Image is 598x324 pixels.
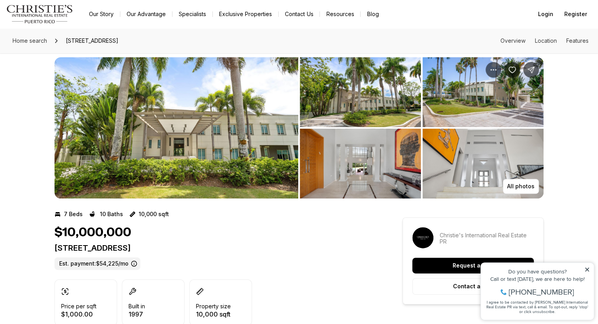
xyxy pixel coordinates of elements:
a: Resources [320,9,360,20]
span: I agree to be contacted by [PERSON_NAME] International Real Estate PR via text, call & email. To ... [10,48,112,63]
p: 10 Baths [100,211,123,217]
button: View image gallery [54,57,298,198]
p: 10,000 sqft [139,211,169,217]
button: Property options [486,62,501,78]
button: Register [560,6,592,22]
p: 1997 [129,311,145,317]
a: Home search [9,35,50,47]
button: View image gallery [422,129,544,198]
nav: Page section menu [500,38,589,44]
p: Price per sqft [61,303,96,309]
span: [PHONE_NUMBER] [32,37,98,45]
p: Contact agent [453,283,493,289]
span: [STREET_ADDRESS] [63,35,121,47]
p: Request a tour [453,262,493,269]
div: Listing Photos [54,57,544,198]
h1: $10,000,000 [54,225,131,240]
button: Contact Us [279,9,319,20]
p: [STREET_ADDRESS] [54,243,374,253]
a: Exclusive Properties [213,9,278,20]
p: All photos [507,183,535,189]
p: Property size [196,303,231,309]
button: Request a tour [412,258,534,273]
a: Skip to: Location [535,37,557,44]
button: Contact agent [412,278,534,295]
a: Skip to: Overview [500,37,526,44]
button: Share Property: 9 CASTANA ST [523,62,539,78]
label: Est. payment: $54,225/mo [54,257,140,270]
button: Login [533,6,558,22]
p: 7 Beds [64,211,83,217]
button: View image gallery [300,57,421,127]
div: Call or text [DATE], we are here to help! [8,25,113,31]
p: Built in [129,303,145,309]
span: Login [538,11,553,17]
button: 10 Baths [89,208,123,220]
span: Register [564,11,587,17]
a: Blog [361,9,385,20]
li: 1 of 9 [54,57,298,198]
div: Do you have questions? [8,18,113,23]
p: $1,000.00 [61,311,96,317]
li: 2 of 9 [300,57,544,198]
button: Save Property: 9 CASTANA ST [504,62,520,78]
a: Our Story [83,9,120,20]
button: All photos [503,179,539,194]
a: Specialists [172,9,212,20]
img: logo [6,5,73,24]
span: Home search [13,37,47,44]
button: View image gallery [300,129,421,198]
p: 10,000 sqft [196,311,231,317]
a: Our Advantage [120,9,172,20]
button: View image gallery [422,57,544,127]
a: Skip to: Features [566,37,589,44]
p: Christie's International Real Estate PR [440,232,534,245]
